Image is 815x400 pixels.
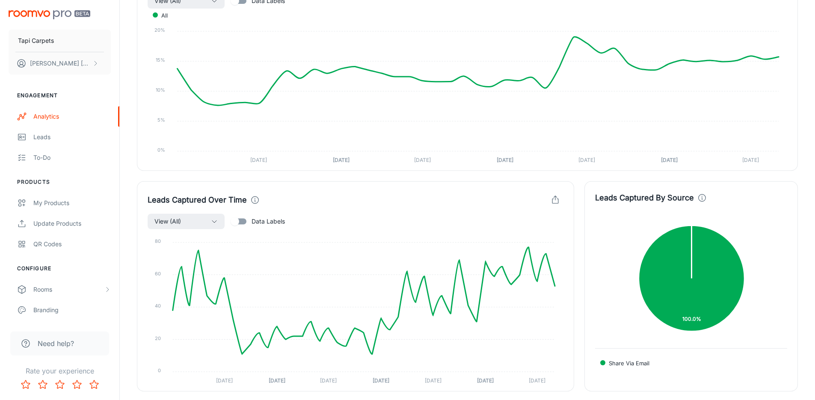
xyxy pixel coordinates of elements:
[156,57,165,63] tspan: 15%
[155,238,161,244] tspan: 80
[9,52,111,75] button: [PERSON_NAME] [PERSON_NAME]
[38,338,74,349] span: Need help?
[33,239,111,249] div: QR Codes
[157,147,165,153] tspan: 0%
[33,153,111,162] div: To-do
[156,87,165,93] tspan: 10%
[497,157,513,163] tspan: [DATE]
[148,194,247,206] h4: Leads Captured Over Time
[33,132,111,142] div: Leads
[252,217,285,226] span: Data Labels
[18,36,54,45] p: Tapi Carpets
[68,376,86,393] button: Rate 4 star
[155,335,161,341] tspan: 20
[250,157,267,163] tspan: [DATE]
[157,117,165,123] tspan: 5%
[578,157,595,163] tspan: [DATE]
[320,377,337,384] tspan: [DATE]
[155,271,161,277] tspan: 60
[477,377,494,384] tspan: [DATE]
[269,377,285,384] tspan: [DATE]
[33,219,111,228] div: Update Products
[9,30,111,52] button: Tapi Carpets
[86,376,103,393] button: Rate 5 star
[154,27,165,33] tspan: 20%
[9,10,90,19] img: Roomvo PRO Beta
[30,59,90,68] p: [PERSON_NAME] [PERSON_NAME]
[148,214,225,229] button: View (All)
[216,377,233,384] tspan: [DATE]
[155,303,161,309] tspan: 40
[34,376,51,393] button: Rate 2 star
[414,157,431,163] tspan: [DATE]
[155,12,168,19] span: All
[33,305,111,315] div: Branding
[17,376,34,393] button: Rate 1 star
[595,192,694,204] h4: Leads Captured By Source
[7,366,113,376] p: Rate your experience
[661,157,678,163] tspan: [DATE]
[333,157,350,163] tspan: [DATE]
[33,112,111,121] div: Analytics
[373,377,389,384] tspan: [DATE]
[742,157,759,163] tspan: [DATE]
[602,359,649,367] span: Share via Email
[158,367,161,373] tspan: 0
[33,285,104,294] div: Rooms
[33,198,111,208] div: My Products
[51,376,68,393] button: Rate 3 star
[425,377,442,384] tspan: [DATE]
[529,377,545,384] tspan: [DATE]
[154,216,181,227] span: View (All)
